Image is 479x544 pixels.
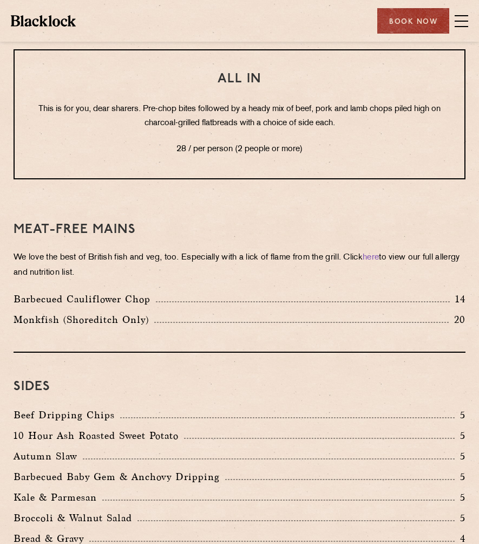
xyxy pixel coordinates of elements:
[14,510,137,526] p: Broccoli & Walnut Salad
[14,407,120,423] p: Beef Dripping Chips
[377,8,449,34] div: Book Now
[14,469,225,484] p: Barbecued Baby Gem & Anchovy Dripping
[14,449,83,464] p: Autumn Slaw
[455,449,465,463] p: 5
[450,292,465,306] p: 14
[455,490,465,504] p: 5
[449,313,465,327] p: 20
[14,380,465,394] h3: Sides
[14,312,154,327] p: Monkfish (Shoreditch Only)
[455,511,465,525] p: 5
[14,250,465,281] p: We love the best of British fish and veg, too. Especially with a lick of flame from the grill. Cl...
[455,408,465,422] p: 5
[455,429,465,443] p: 5
[14,428,184,443] p: 10 Hour Ash Roasted Sweet Potato
[36,143,443,157] p: 28 / per person (2 people or more)
[14,292,156,307] p: Barbecued Cauliflower Chop
[36,102,443,131] p: This is for you, dear sharers. Pre-chop bites followed by a heady mix of beef, pork and lamb chop...
[11,15,76,26] img: BL_Textured_Logo-footer-cropped.svg
[14,490,102,505] p: Kale & Parmesan
[36,72,443,86] h3: All In
[14,223,465,237] h3: Meat-Free mains
[363,254,379,262] a: here
[455,470,465,484] p: 5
